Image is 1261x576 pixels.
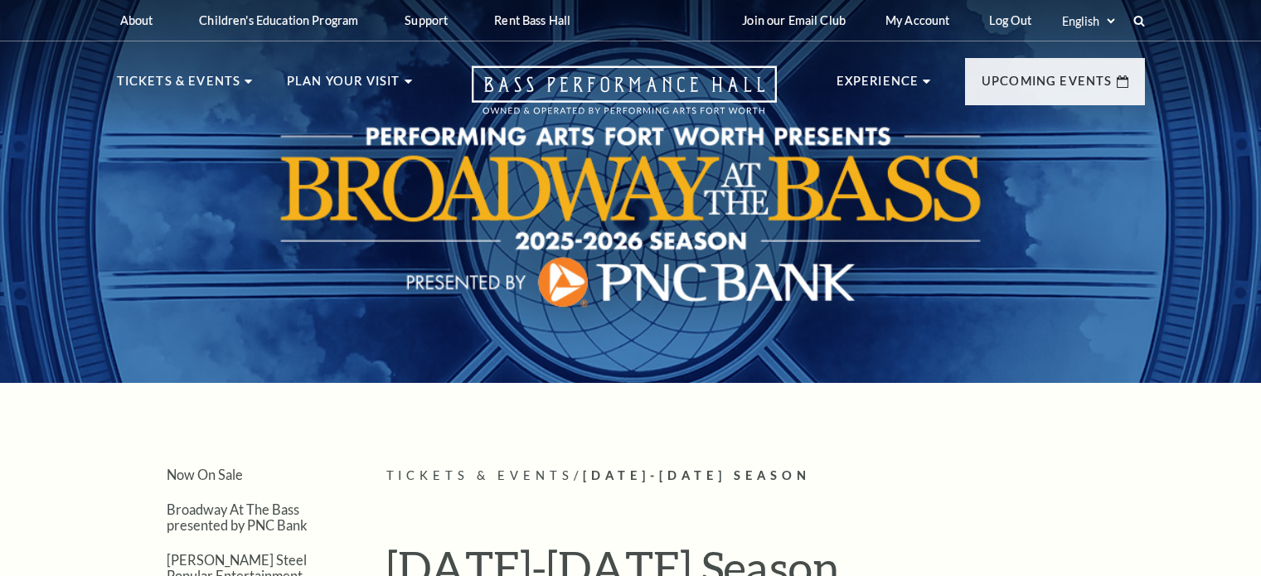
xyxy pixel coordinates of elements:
select: Select: [1059,13,1118,29]
p: Children's Education Program [199,13,358,27]
a: Broadway At The Bass presented by PNC Bank [167,501,308,533]
p: Experience [837,71,919,101]
p: Upcoming Events [982,71,1113,101]
p: About [120,13,153,27]
p: Rent Bass Hall [494,13,570,27]
span: Tickets & Events [386,468,575,482]
p: Plan Your Visit [287,71,400,101]
a: Now On Sale [167,467,243,482]
p: Support [405,13,448,27]
p: / [386,466,1145,486]
p: Tickets & Events [117,71,241,101]
span: [DATE]-[DATE] Season [583,468,811,482]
